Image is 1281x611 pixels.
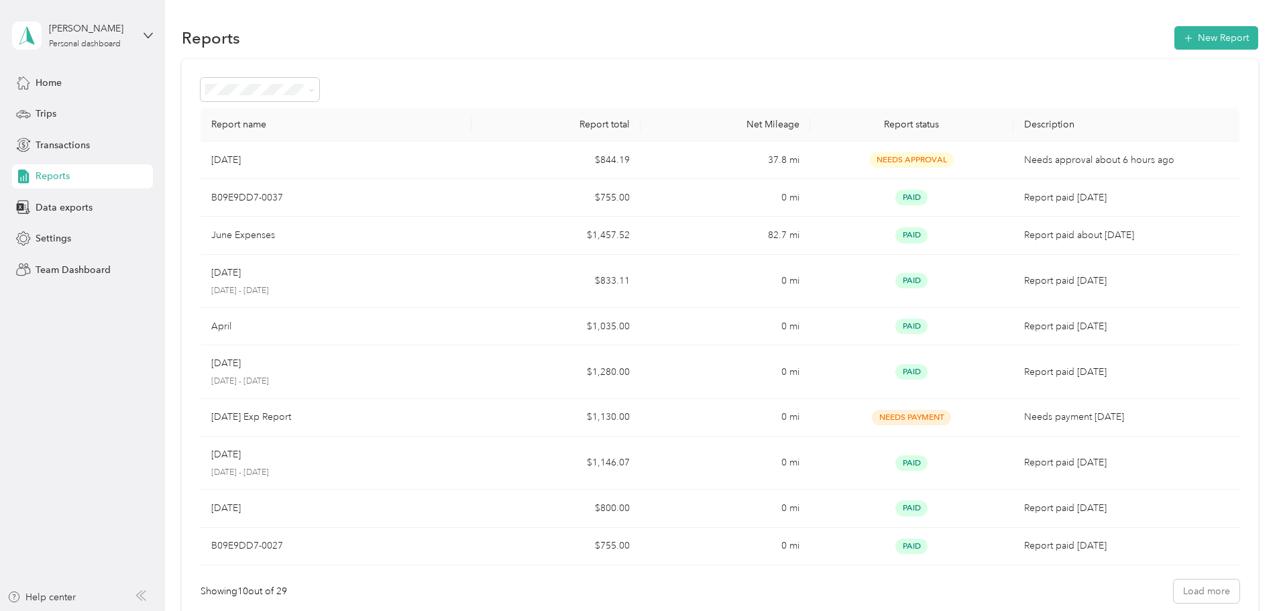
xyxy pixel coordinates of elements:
[36,231,71,245] span: Settings
[1206,536,1281,611] iframe: Everlance-gr Chat Button Frame
[640,308,810,345] td: 0 mi
[49,40,121,48] div: Personal dashboard
[471,217,640,254] td: $1,457.52
[895,227,928,243] span: Paid
[1024,365,1229,380] p: Report paid [DATE]
[640,179,810,217] td: 0 mi
[640,108,810,142] th: Net Mileage
[640,217,810,254] td: 82.7 mi
[471,108,640,142] th: Report total
[471,490,640,527] td: $800.00
[895,500,928,516] span: Paid
[36,201,93,215] span: Data exports
[7,590,76,604] button: Help center
[211,153,241,168] p: [DATE]
[640,437,810,490] td: 0 mi
[211,501,241,516] p: [DATE]
[201,108,471,142] th: Report name
[36,169,70,183] span: Reports
[49,21,133,36] div: [PERSON_NAME]
[1024,319,1229,334] p: Report paid [DATE]
[182,31,240,45] h1: Reports
[640,142,810,179] td: 37.8 mi
[1013,108,1239,142] th: Description
[36,138,90,152] span: Transactions
[211,285,461,297] p: [DATE] - [DATE]
[895,190,928,205] span: Paid
[895,539,928,554] span: Paid
[869,152,954,168] span: Needs Approval
[640,399,810,437] td: 0 mi
[1024,501,1229,516] p: Report paid [DATE]
[1024,410,1229,425] p: Needs payment [DATE]
[640,528,810,565] td: 0 mi
[640,490,810,527] td: 0 mi
[1174,579,1239,603] button: Load more
[895,455,928,471] span: Paid
[471,255,640,309] td: $833.11
[36,263,111,277] span: Team Dashboard
[895,273,928,288] span: Paid
[471,179,640,217] td: $755.00
[471,308,640,345] td: $1,035.00
[211,376,461,388] p: [DATE] - [DATE]
[1174,26,1258,50] button: New Report
[471,437,640,490] td: $1,146.07
[1024,274,1229,288] p: Report paid [DATE]
[211,467,461,479] p: [DATE] - [DATE]
[211,410,291,425] p: [DATE] Exp Report
[895,364,928,380] span: Paid
[211,447,241,462] p: [DATE]
[471,142,640,179] td: $844.19
[211,539,283,553] p: B09E9DD7-0027
[211,356,241,371] p: [DATE]
[211,266,241,280] p: [DATE]
[211,190,283,205] p: B09E9DD7-0037
[872,410,951,425] span: Needs Payment
[211,319,231,334] p: April
[821,119,1003,130] div: Report status
[36,76,62,90] span: Home
[471,345,640,399] td: $1,280.00
[1024,153,1229,168] p: Needs approval about 6 hours ago
[36,107,56,121] span: Trips
[1024,539,1229,553] p: Report paid [DATE]
[211,228,275,243] p: June Expenses
[471,528,640,565] td: $755.00
[1024,190,1229,205] p: Report paid [DATE]
[895,319,928,334] span: Paid
[1024,228,1229,243] p: Report paid about [DATE]
[471,399,640,437] td: $1,130.00
[201,584,287,598] div: Showing 10 out of 29
[640,255,810,309] td: 0 mi
[640,345,810,399] td: 0 mi
[1024,455,1229,470] p: Report paid [DATE]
